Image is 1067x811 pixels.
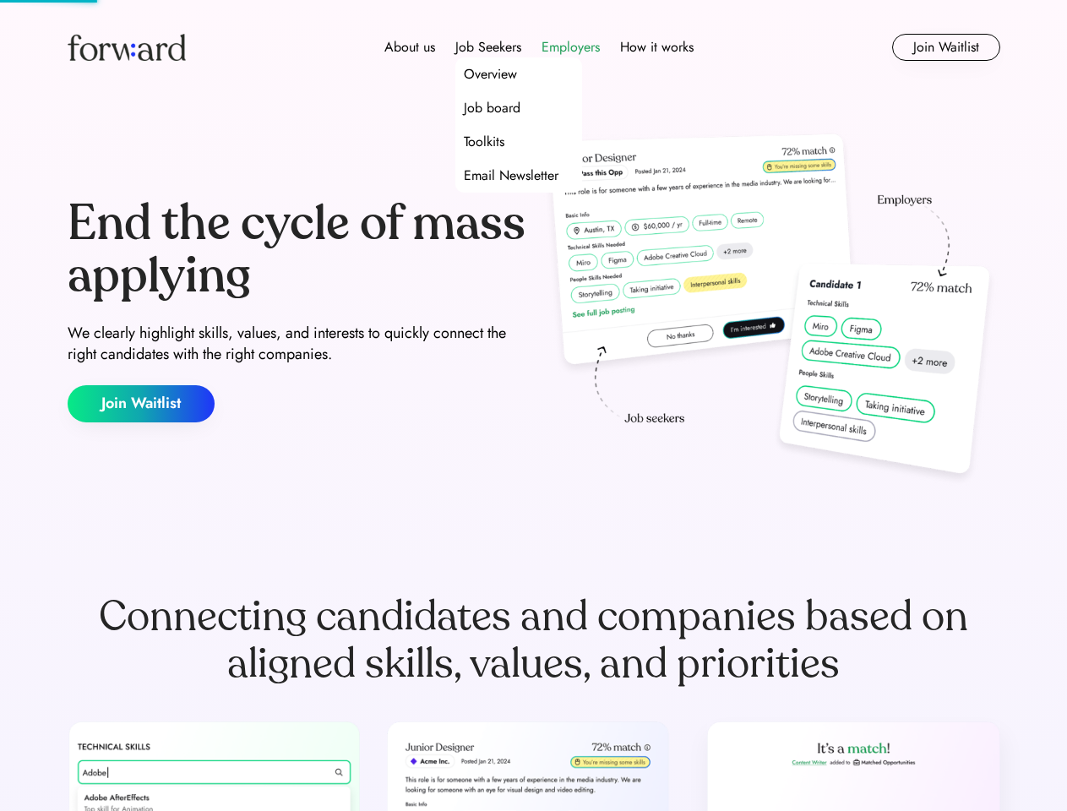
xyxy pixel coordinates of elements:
[68,34,186,61] img: Forward logo
[68,323,527,365] div: We clearly highlight skills, values, and interests to quickly connect the right candidates with t...
[464,98,520,118] div: Job board
[68,593,1000,688] div: Connecting candidates and companies based on aligned skills, values, and priorities
[541,128,1000,492] img: hero-image.png
[542,37,600,57] div: Employers
[455,37,521,57] div: Job Seekers
[384,37,435,57] div: About us
[68,198,527,302] div: End the cycle of mass applying
[464,166,558,186] div: Email Newsletter
[620,37,694,57] div: How it works
[892,34,1000,61] button: Join Waitlist
[464,64,517,84] div: Overview
[68,385,215,422] button: Join Waitlist
[464,132,504,152] div: Toolkits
